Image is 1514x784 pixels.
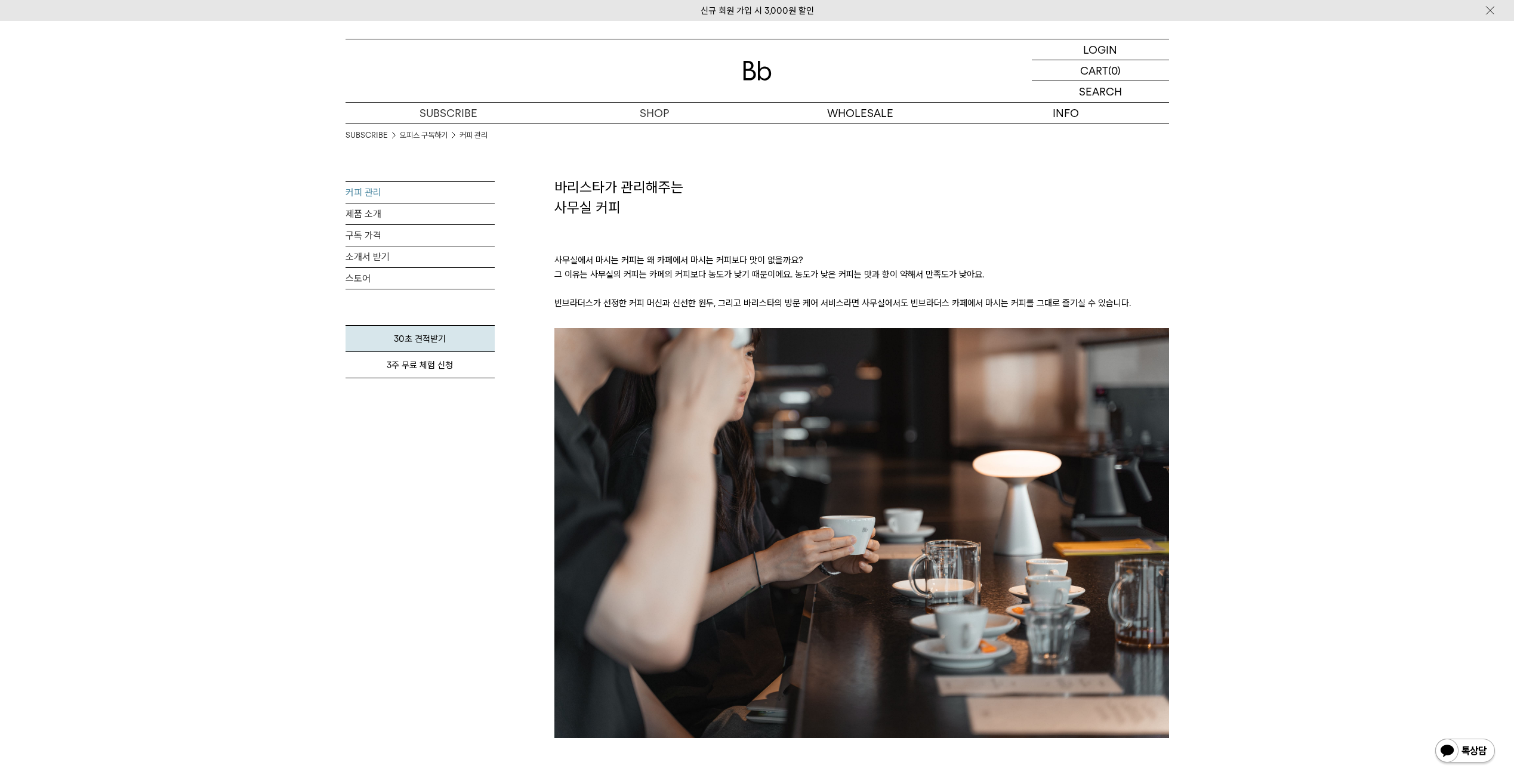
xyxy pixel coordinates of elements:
[1108,60,1121,81] p: (0)
[1083,39,1117,60] p: LOGIN
[346,129,388,141] a: SUBSCRIBE
[460,129,488,141] a: 커피 관리
[346,352,495,378] a: 3주 무료 체험 신청
[346,325,495,352] a: 30초 견적받기
[346,225,495,246] a: 구독 가격
[551,103,757,124] a: SHOP
[1434,737,1496,766] img: 카카오톡 채널 1:1 채팅 버튼
[701,5,814,16] a: 신규 회원 가입 시 3,000원 할인
[1032,39,1169,60] a: LOGIN
[554,328,1169,738] img: 오피스 커피 관리 메인 이미지
[1079,81,1122,102] p: SEARCH
[743,61,772,81] img: 로고
[1080,60,1108,81] p: CART
[346,268,495,289] a: 스토어
[346,246,495,267] a: 소개서 받기
[346,182,495,203] a: 커피 관리
[400,129,448,141] a: 오피스 구독하기
[346,203,495,224] a: 제품 소개
[554,177,1169,217] h2: 바리스타가 관리해주는 사무실 커피
[554,217,1169,328] p: 사무실에서 마시는 커피는 왜 카페에서 마시는 커피보다 맛이 없을까요? 그 이유는 사무실의 커피는 카페의 커피보다 농도가 낮기 때문이에요. 농도가 낮은 커피는 맛과 향이 약해서...
[1032,60,1169,81] a: CART (0)
[346,103,551,124] a: SUBSCRIBE
[963,103,1169,124] p: INFO
[757,103,963,124] p: WHOLESALE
